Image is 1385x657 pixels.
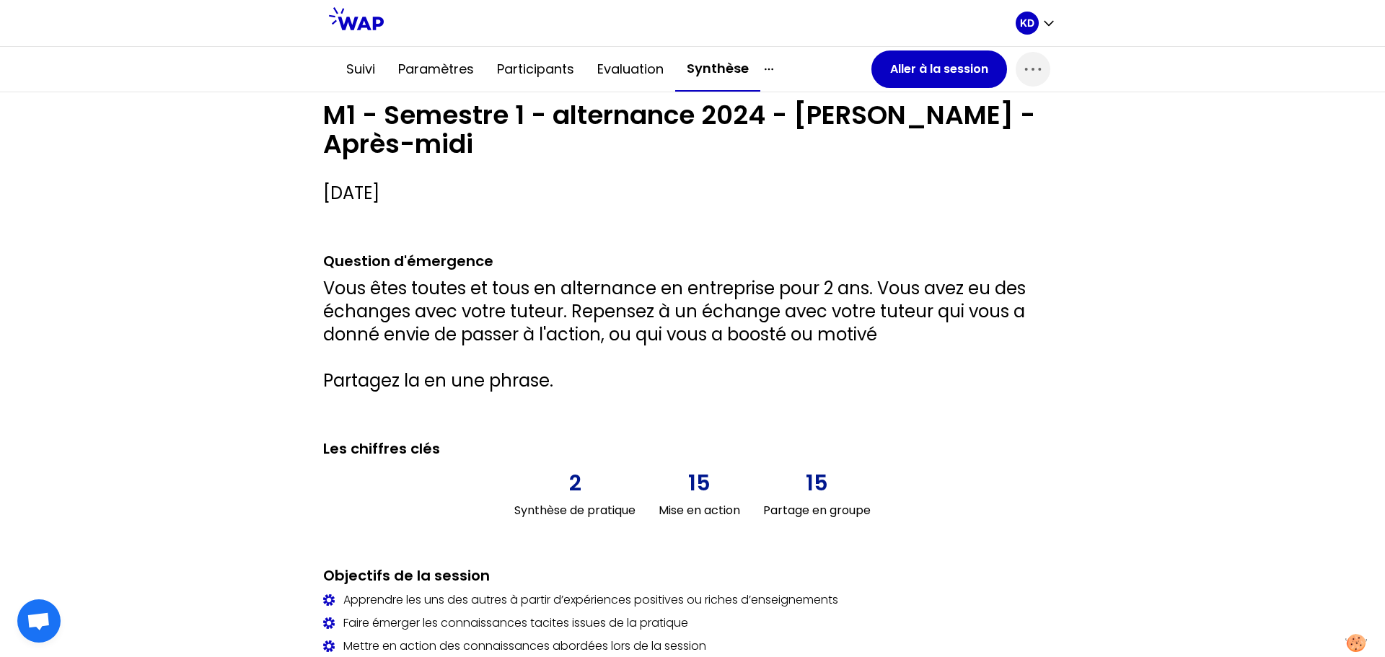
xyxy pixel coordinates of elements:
[871,50,1007,88] button: Aller à la session
[323,182,1062,205] p: [DATE]
[335,48,387,91] button: Suivi
[323,438,1062,459] h2: Les chiffres clés
[485,48,586,91] button: Participants
[323,101,1062,159] p: M1 - Semestre 1 - alternance 2024 - [PERSON_NAME] - Après-midi
[323,251,1062,271] h2: Question d'émergence
[323,565,1062,586] h2: Objectifs de la session
[806,470,828,496] p: 15
[675,47,760,92] button: Synthèse
[1020,16,1034,30] p: KD
[387,48,485,91] button: Paramètres
[1016,12,1056,35] button: KD
[514,502,636,519] h3: Synthèse de pratique
[586,48,675,91] button: Evaluation
[763,502,871,519] h3: Partage en groupe
[688,470,711,496] p: 15
[323,638,1062,655] div: Mettre en action des connaissances abordées lors de la session
[17,599,61,643] div: Ouvrir le chat
[569,470,581,496] p: 2
[323,614,1062,632] div: Faire émerger les connaissances tacites issues de la pratique
[323,277,1062,392] p: Vous êtes toutes et tous en alternance en entreprise pour 2 ans. Vous avez eu des échanges avec v...
[659,502,740,519] h3: Mise en action
[323,591,1062,609] div: Apprendre les uns des autres à partir d’expériences positives ou riches d’enseignements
